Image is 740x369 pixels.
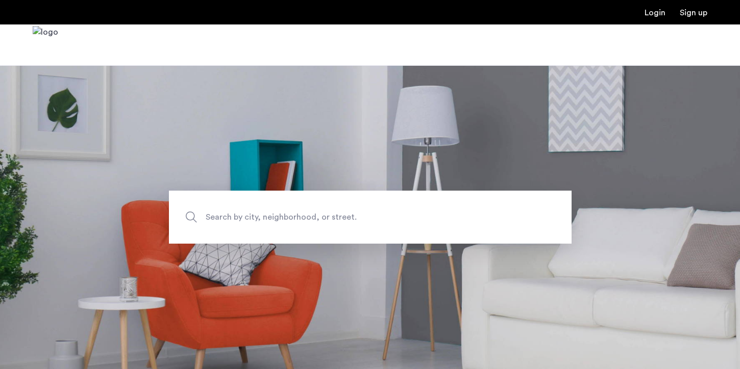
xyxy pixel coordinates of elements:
[206,210,487,224] span: Search by city, neighborhood, or street.
[645,9,665,17] a: Login
[680,9,707,17] a: Registration
[33,26,58,64] img: logo
[33,26,58,64] a: Cazamio Logo
[169,191,572,244] input: Apartment Search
